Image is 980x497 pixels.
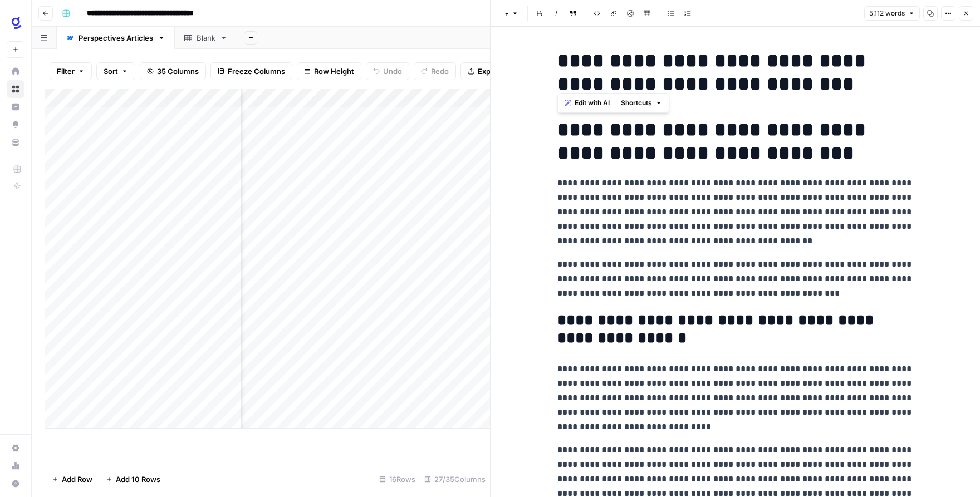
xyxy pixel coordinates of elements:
[7,475,24,493] button: Help + Support
[62,474,92,485] span: Add Row
[864,6,920,21] button: 5,112 words
[869,8,905,18] span: 5,112 words
[79,32,153,43] div: Perspectives Articles
[7,439,24,457] a: Settings
[616,96,667,110] button: Shortcuts
[560,96,614,110] button: Edit with AI
[297,62,361,80] button: Row Height
[175,27,237,49] a: Blank
[57,66,75,77] span: Filter
[45,470,99,488] button: Add Row
[375,470,420,488] div: 16 Rows
[7,457,24,475] a: Usage
[116,474,160,485] span: Add 10 Rows
[157,66,199,77] span: 35 Columns
[99,470,167,488] button: Add 10 Rows
[7,13,27,33] img: Glean SEO Ops Logo
[314,66,354,77] span: Row Height
[210,62,292,80] button: Freeze Columns
[478,66,517,77] span: Export CSV
[228,66,285,77] span: Freeze Columns
[7,9,24,37] button: Workspace: Glean SEO Ops
[460,62,525,80] button: Export CSV
[104,66,118,77] span: Sort
[366,62,409,80] button: Undo
[197,32,215,43] div: Blank
[7,116,24,134] a: Opportunities
[431,66,449,77] span: Redo
[383,66,402,77] span: Undo
[575,98,610,108] span: Edit with AI
[7,62,24,80] a: Home
[140,62,206,80] button: 35 Columns
[50,62,92,80] button: Filter
[7,98,24,116] a: Insights
[420,470,490,488] div: 27/35 Columns
[57,27,175,49] a: Perspectives Articles
[7,134,24,151] a: Your Data
[414,62,456,80] button: Redo
[7,80,24,98] a: Browse
[621,98,652,108] span: Shortcuts
[96,62,135,80] button: Sort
